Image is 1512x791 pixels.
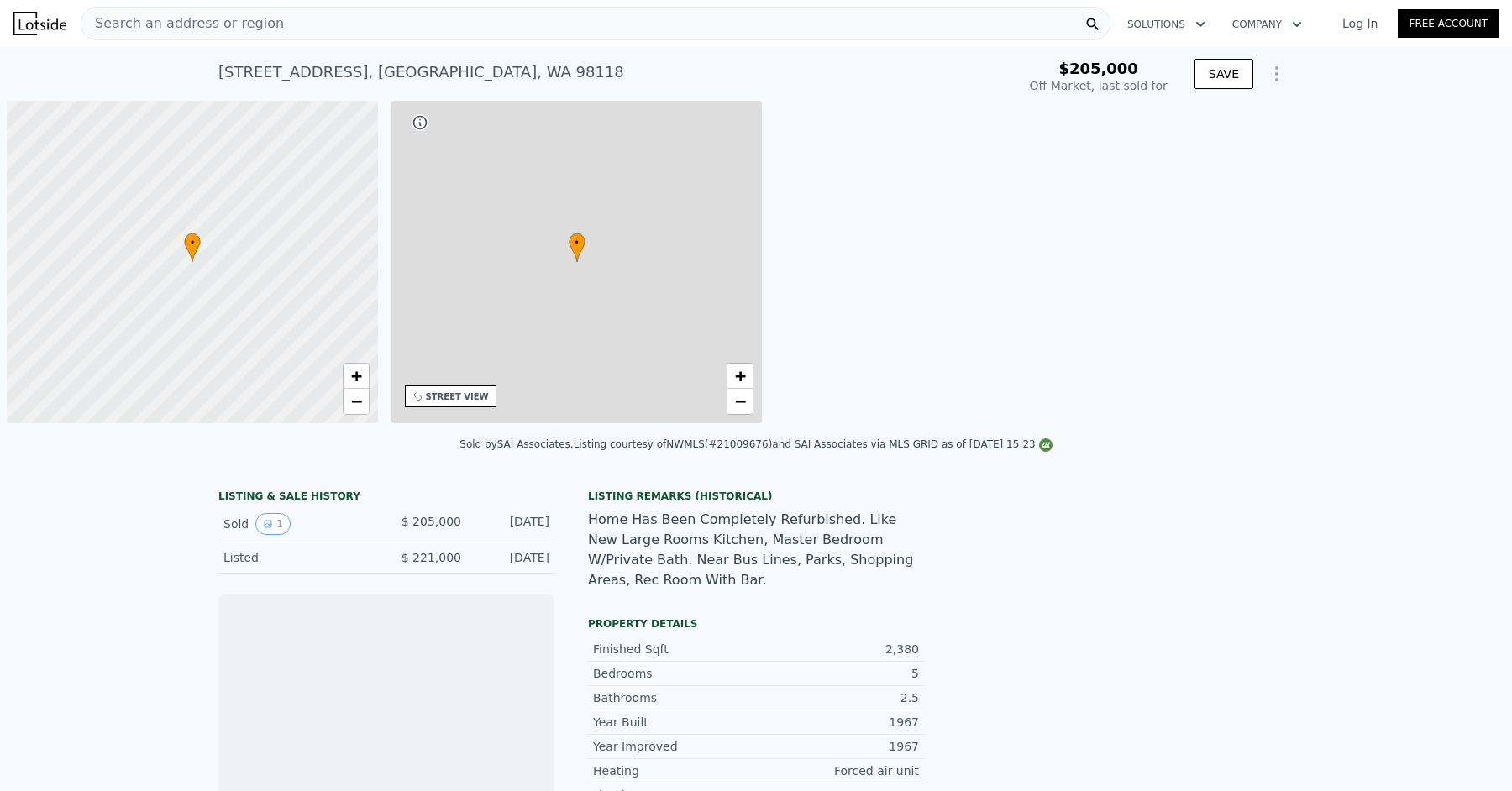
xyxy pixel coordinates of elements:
[402,515,461,528] span: $ 205,000
[1219,9,1315,39] button: Company
[593,762,756,779] div: Heating
[350,365,361,386] span: +
[1398,9,1499,38] a: Free Account
[184,235,201,250] span: •
[593,641,756,657] div: Finished Sqft
[344,364,369,389] a: Zoom in
[475,549,549,566] div: [DATE]
[735,390,746,411] span: −
[223,513,373,535] div: Sold
[1194,59,1253,89] button: SAVE
[1260,57,1294,91] button: Show Options
[756,641,919,657] div: 2,380
[593,714,756,731] div: Year Built
[223,549,373,566] div: Listed
[756,714,919,731] div: 1967
[756,689,919,706] div: 2.5
[426,390,489,403] div: STREET VIEW
[593,738,756,755] div: Year Improved
[593,665,756,682] div: Bedrooms
[735,365,746,386] span: +
[475,513,549,535] div: [DATE]
[756,738,919,755] div: 1967
[1114,9,1219,39] button: Solutions
[1058,60,1138,77] span: $205,000
[255,513,291,535] button: View historical data
[756,762,919,779] div: Forced air unit
[756,665,919,682] div: 5
[344,389,369,414] a: Zoom out
[569,235,585,250] span: •
[588,510,924,590] div: Home Has Been Completely Refurbished. Like New Large Rooms Kitchen, Master Bedroom W/Private Bath...
[569,233,585,262] div: •
[574,438,1053,450] div: Listing courtesy of NWMLS (#21009676) and SAI Associates via MLS GRID as of [DATE] 15:23
[1039,438,1053,452] img: NWMLS Logo
[184,233,201,262] div: •
[593,689,756,706] div: Bathrooms
[459,438,573,450] div: Sold by SAI Associates .
[81,13,284,34] span: Search an address or region
[727,389,753,414] a: Zoom out
[350,390,361,411] span: −
[1030,77,1168,94] div: Off Market, last sold for
[588,617,924,631] div: Property details
[588,490,924,503] div: Listing Remarks (Historical)
[727,364,753,389] a: Zoom in
[13,12,66,35] img: Lotside
[218,60,624,84] div: [STREET_ADDRESS] , [GEOGRAPHIC_DATA] , WA 98118
[1322,15,1398,32] a: Log In
[218,490,554,506] div: LISTING & SALE HISTORY
[402,551,461,564] span: $ 221,000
